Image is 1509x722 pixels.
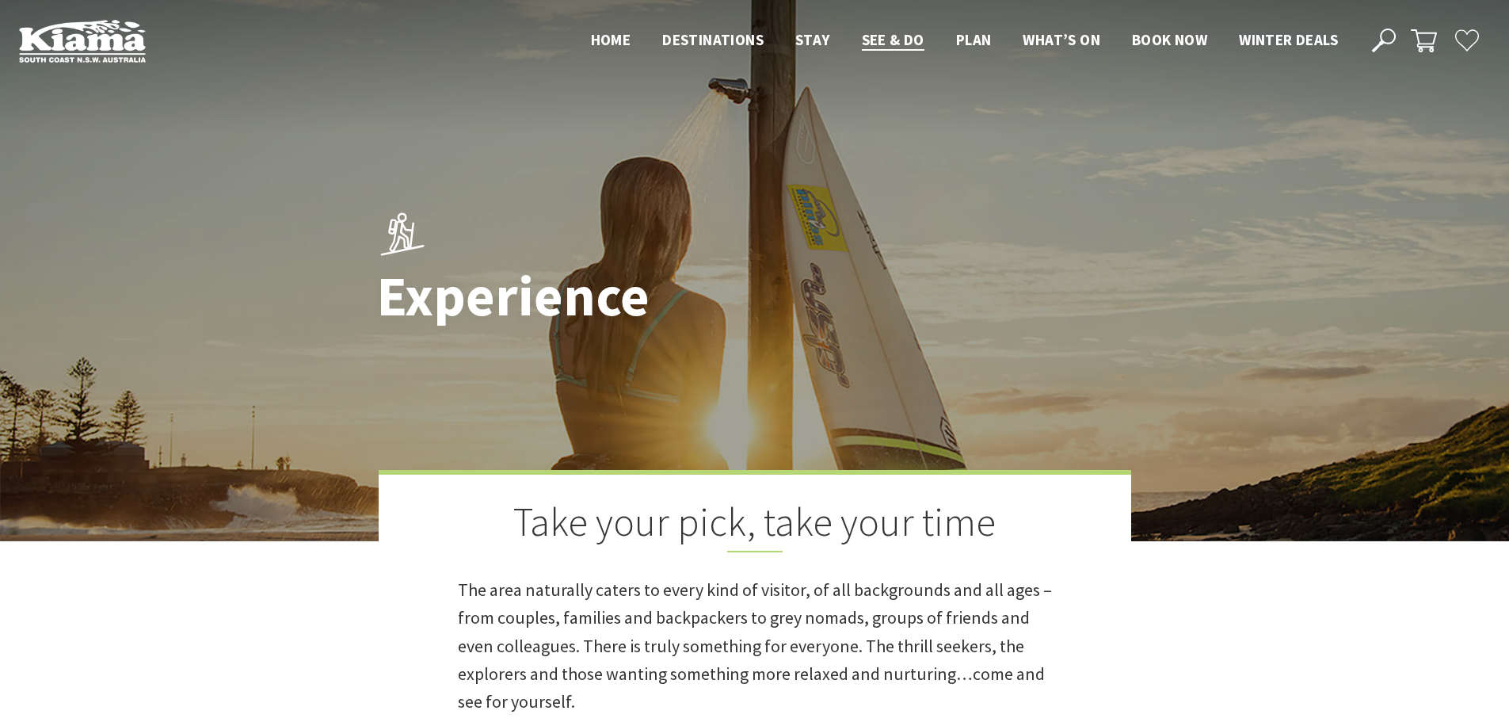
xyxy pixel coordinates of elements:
img: Kiama Logo [19,19,146,63]
p: The area naturally caters to every kind of visitor, of all backgrounds and all ages – from couple... [458,576,1052,716]
span: Winter Deals [1239,30,1338,49]
span: Book now [1132,30,1207,49]
span: See & Do [862,30,924,49]
span: Home [591,30,631,49]
h2: Take your pick, take your time [458,499,1052,552]
span: Stay [795,30,830,49]
h1: Experience [377,265,825,327]
span: Destinations [662,30,764,49]
span: What’s On [1023,30,1100,49]
nav: Main Menu [575,28,1354,54]
span: Plan [956,30,992,49]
